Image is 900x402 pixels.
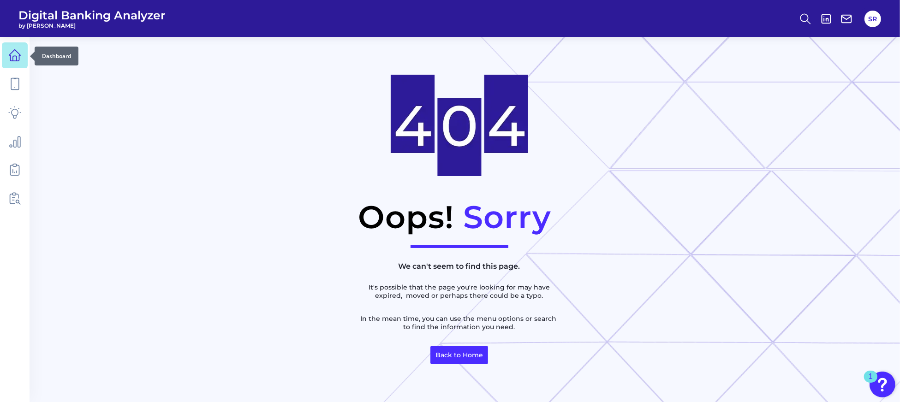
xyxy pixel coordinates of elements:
span: by [PERSON_NAME] [18,22,166,29]
button: SR [864,11,881,27]
h1: Sorry [464,198,551,236]
h1: Oops! [358,198,454,236]
p: In the mean time, you can use the menu options or search to find the information you need. [358,314,561,331]
p: It's possible that the page you're looking for may have expired, moved or perhaps there could be ... [358,283,561,300]
div: Dashboard [35,47,78,65]
img: NotFoundImage [391,75,528,176]
h2: We can't seem to find this page. [358,257,561,275]
a: Back to Home [430,346,488,364]
button: Open Resource Center, 1 new notification [870,372,895,397]
span: Digital Banking Analyzer [18,8,166,22]
div: 1 [869,377,873,389]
